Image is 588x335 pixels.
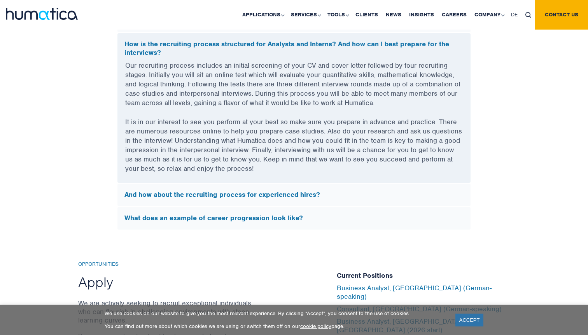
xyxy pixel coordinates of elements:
[105,323,446,330] p: You can find out more about which cookies we are using or switch them off on our page.
[337,272,510,280] h5: Current Positions
[511,11,518,18] span: DE
[125,117,463,183] p: It is in our interest to see you perform at your best so make sure you prepare in advance and pra...
[337,284,492,301] a: Business Analyst, [GEOGRAPHIC_DATA] (German-speaking)
[124,191,464,199] h5: And how about the recruiting process for experienced hires?
[125,61,463,117] p: Our recruiting process includes an initial screening of your CV and cover letter followed by four...
[455,314,484,326] a: ACCEPT
[78,299,259,324] p: We are actively seeking to recruit exceptional individuals who can flourish in challenging enviro...
[78,261,259,268] h6: Opportunities
[300,323,331,330] a: cookie policy
[78,273,259,291] h2: Apply
[124,214,464,223] h5: What does an example of career progression look like?
[525,12,531,18] img: search_icon
[6,8,78,20] img: logo
[124,40,464,57] h5: How is the recruiting process structured for Analysts and Interns? And how can I best prepare for...
[105,310,446,317] p: We use cookies on our website to give you the most relevant experience. By clicking “Accept”, you...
